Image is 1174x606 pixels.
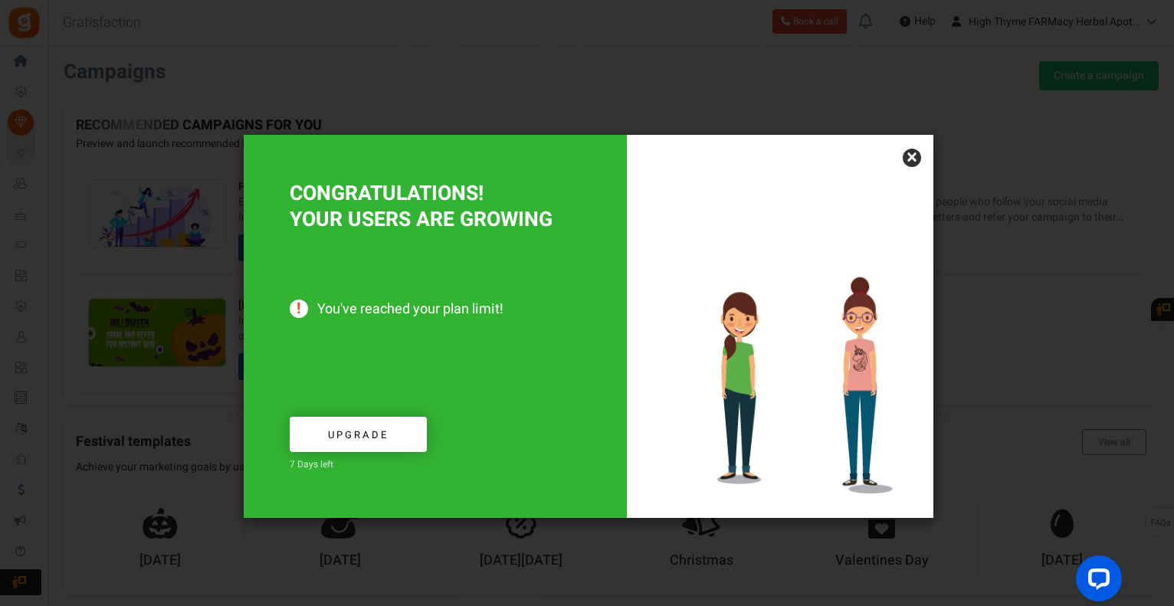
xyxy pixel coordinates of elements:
[290,179,553,235] span: CONGRATULATIONS! YOUR USERS ARE GROWING
[903,149,921,167] a: ×
[290,417,427,453] a: Upgrade
[328,427,389,442] span: Upgrade
[627,211,933,518] img: Increased users
[290,457,333,471] span: 7 Days left
[290,301,581,318] span: You've reached your plan limit!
